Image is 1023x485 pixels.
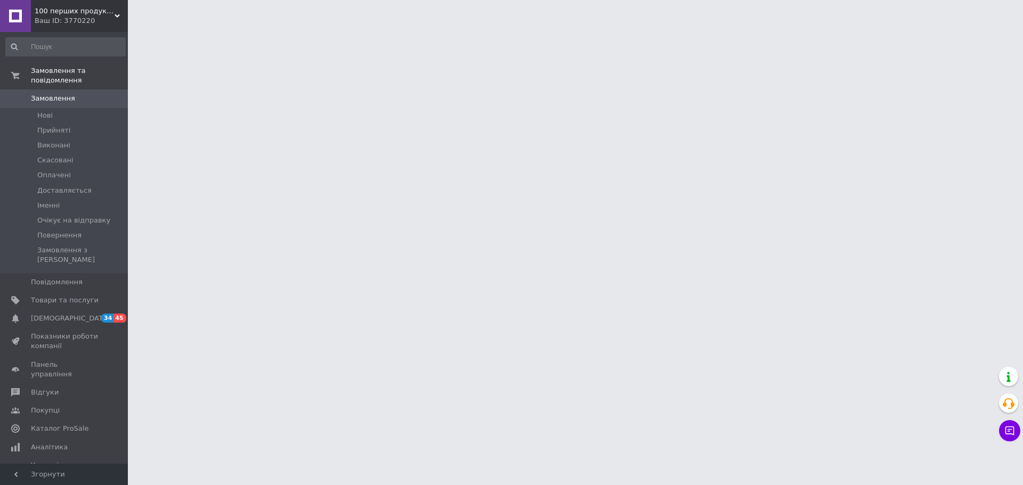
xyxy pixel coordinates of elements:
[37,245,125,265] span: Замовлення з [PERSON_NAME]
[37,170,71,180] span: Оплачені
[37,201,60,210] span: Іменні
[37,231,82,240] span: Повернення
[37,126,70,135] span: Прийняті
[37,186,92,195] span: Доставляється
[5,37,126,56] input: Пошук
[31,406,60,415] span: Покупці
[31,66,128,85] span: Замовлення та повідомлення
[31,442,68,452] span: Аналітика
[31,461,99,480] span: Управління сайтом
[35,16,128,26] div: Ваш ID: 3770220
[37,111,53,120] span: Нові
[31,314,110,323] span: [DEMOGRAPHIC_DATA]
[31,388,59,397] span: Відгуки
[37,155,74,165] span: Скасовані
[113,314,126,323] span: 45
[31,360,99,379] span: Панель управління
[31,277,83,287] span: Повідомлення
[35,6,115,16] span: 100 перших продуктів
[999,420,1020,441] button: Чат з покупцем
[31,424,88,433] span: Каталог ProSale
[31,94,75,103] span: Замовлення
[37,216,110,225] span: Очікує на відправку
[31,295,99,305] span: Товари та послуги
[31,332,99,351] span: Показники роботи компанії
[101,314,113,323] span: 34
[37,141,70,150] span: Виконані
